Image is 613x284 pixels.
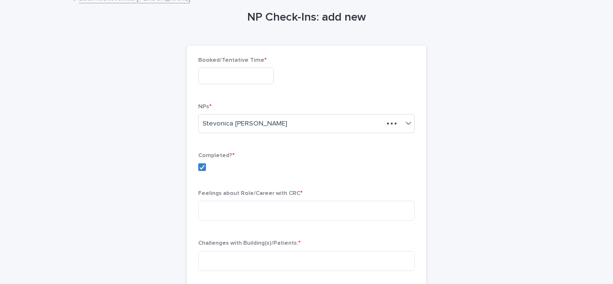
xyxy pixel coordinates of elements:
[203,119,287,129] span: Stevonica [PERSON_NAME]
[187,11,426,24] h1: NP Check-Ins: add new
[198,240,301,246] span: Challenges with Building(s)/Patients:
[198,191,303,196] span: Feelings about Role/Career with CRC
[198,104,212,110] span: NPs
[198,153,235,159] span: Completed?
[198,57,267,63] span: Booked/Tentative Time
